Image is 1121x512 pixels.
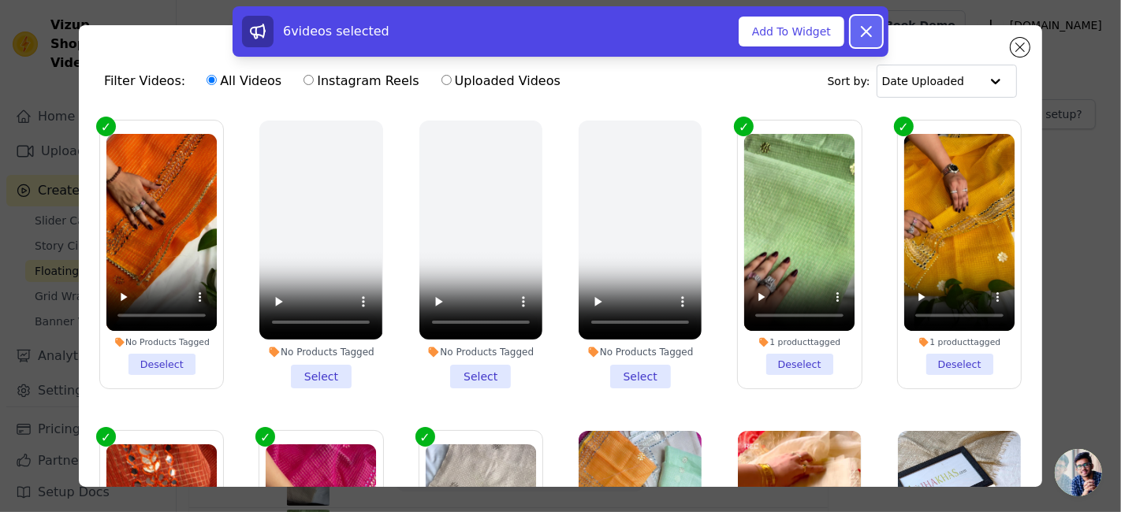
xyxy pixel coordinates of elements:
[441,71,561,91] label: Uploaded Videos
[104,63,569,99] div: Filter Videos:
[419,346,542,358] div: No Products Tagged
[259,346,382,358] div: No Products Tagged
[1055,449,1102,496] div: Open chat
[744,336,855,347] div: 1 product tagged
[206,71,282,91] label: All Videos
[739,17,844,46] button: Add To Widget
[904,336,1015,347] div: 1 product tagged
[303,71,419,91] label: Instagram Reels
[579,346,702,358] div: No Products Tagged
[283,24,389,39] span: 6 videos selected
[828,65,1018,98] div: Sort by:
[106,336,218,347] div: No Products Tagged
